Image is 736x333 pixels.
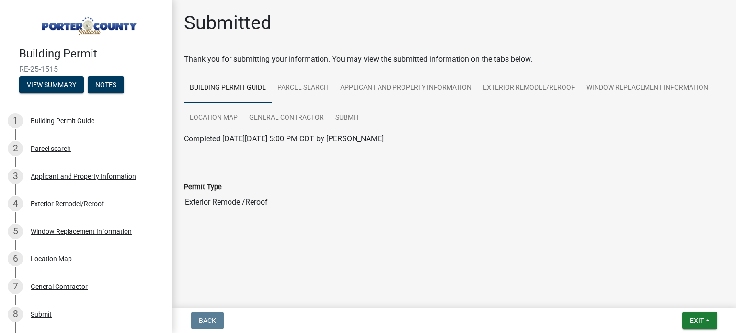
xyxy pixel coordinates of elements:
[8,307,23,322] div: 8
[8,251,23,266] div: 6
[88,81,124,89] wm-modal-confirm: Notes
[31,200,104,207] div: Exterior Remodel/Reroof
[31,228,132,235] div: Window Replacement Information
[184,73,272,103] a: Building Permit Guide
[191,312,224,329] button: Back
[31,255,72,262] div: Location Map
[31,145,71,152] div: Parcel search
[334,73,477,103] a: Applicant and Property Information
[19,76,84,93] button: View Summary
[31,311,52,318] div: Submit
[8,113,23,128] div: 1
[19,10,157,37] img: Porter County, Indiana
[8,141,23,156] div: 2
[199,317,216,324] span: Back
[19,65,153,74] span: RE-25-1515
[8,196,23,211] div: 4
[88,76,124,93] button: Notes
[243,103,330,134] a: General Contractor
[31,173,136,180] div: Applicant and Property Information
[31,117,94,124] div: Building Permit Guide
[477,73,581,103] a: Exterior Remodel/Reroof
[8,169,23,184] div: 3
[690,317,704,324] span: Exit
[272,73,334,103] a: Parcel search
[682,312,717,329] button: Exit
[581,73,714,103] a: Window Replacement Information
[184,11,272,34] h1: Submitted
[184,134,384,143] span: Completed [DATE][DATE] 5:00 PM CDT by [PERSON_NAME]
[184,54,724,65] div: Thank you for submitting your information. You may view the submitted information on the tabs below.
[19,81,84,89] wm-modal-confirm: Summary
[19,47,165,61] h4: Building Permit
[184,103,243,134] a: Location Map
[8,224,23,239] div: 5
[8,279,23,294] div: 7
[31,283,88,290] div: General Contractor
[184,184,222,191] label: Permit Type
[330,103,365,134] a: Submit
